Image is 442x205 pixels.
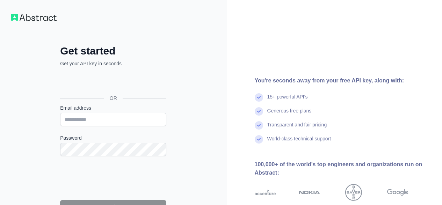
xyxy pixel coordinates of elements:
label: Email address [60,104,166,111]
label: Password [60,134,166,141]
div: Generous free plans [267,107,312,121]
p: Get your API key in seconds [60,60,166,67]
img: check mark [255,121,263,130]
h2: Get started [60,45,166,57]
div: 15+ powerful API's [267,93,308,107]
iframe: Sign in with Google Button [57,75,168,90]
img: check mark [255,107,263,116]
img: accenture [255,184,276,201]
img: nokia [299,184,320,201]
div: Transparent and fair pricing [267,121,327,135]
span: OR [104,95,123,102]
img: check mark [255,93,263,102]
img: google [387,184,408,201]
img: Workflow [11,14,57,21]
img: check mark [255,135,263,144]
iframe: reCAPTCHA [60,164,166,192]
div: World-class technical support [267,135,331,149]
img: bayer [345,184,362,201]
div: 100,000+ of the world's top engineers and organizations run on Abstract: [255,160,431,177]
div: You're seconds away from your free API key, along with: [255,76,431,85]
